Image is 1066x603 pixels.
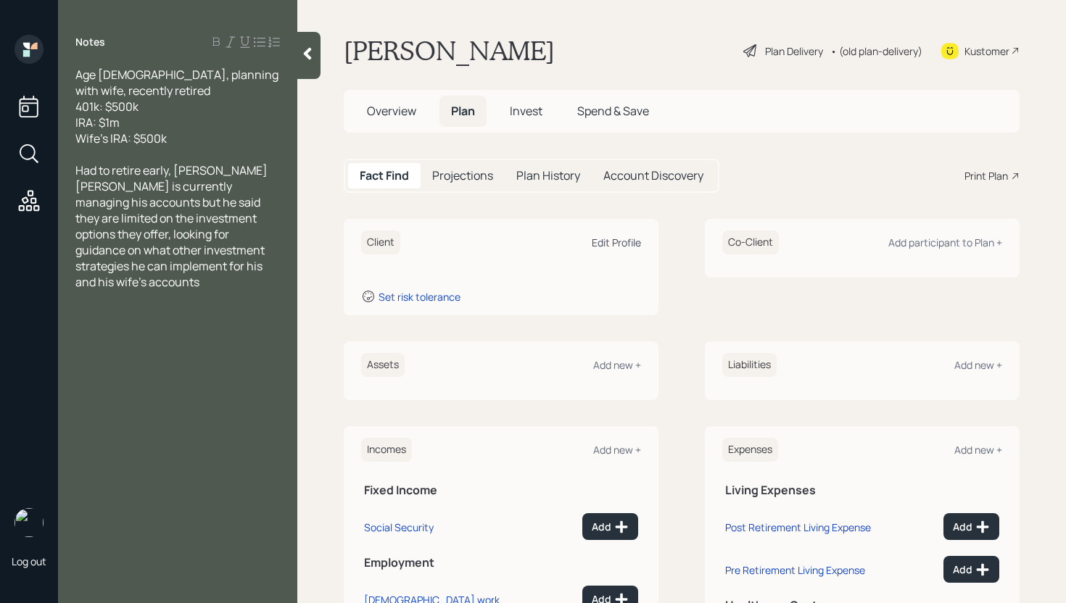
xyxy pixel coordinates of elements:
[603,169,703,183] h5: Account Discovery
[953,562,990,577] div: Add
[725,563,865,577] div: Pre Retirement Living Expense
[943,513,999,540] button: Add
[516,169,580,183] h5: Plan History
[592,520,629,534] div: Add
[344,35,555,67] h1: [PERSON_NAME]
[432,169,493,183] h5: Projections
[725,520,871,534] div: Post Retirement Living Expense
[379,290,460,304] div: Set risk tolerance
[765,43,823,59] div: Plan Delivery
[954,358,1002,372] div: Add new +
[364,520,434,534] div: Social Security
[722,438,778,462] h6: Expenses
[367,103,416,119] span: Overview
[888,236,1002,249] div: Add participant to Plan +
[582,513,638,540] button: Add
[12,554,46,568] div: Log out
[722,353,777,377] h6: Liabilities
[75,35,105,49] label: Notes
[510,103,542,119] span: Invest
[943,556,999,583] button: Add
[954,443,1002,457] div: Add new +
[364,483,638,497] h5: Fixed Income
[722,230,779,254] h6: Co-Client
[15,508,44,537] img: james-distasi-headshot.png
[361,438,412,462] h6: Incomes
[451,103,475,119] span: Plan
[964,43,1009,59] div: Kustomer
[75,162,270,290] span: Had to retire early, [PERSON_NAME] [PERSON_NAME] is currently managing his accounts but he said t...
[725,483,999,497] h5: Living Expenses
[830,43,922,59] div: • (old plan-delivery)
[593,358,641,372] div: Add new +
[592,236,641,249] div: Edit Profile
[577,103,649,119] span: Spend & Save
[364,556,638,570] h5: Employment
[360,169,409,183] h5: Fact Find
[75,67,281,146] span: Age [DEMOGRAPHIC_DATA], planning with wife, recently retired 401k: $500k IRA: $1m Wife's IRA: $500k
[593,443,641,457] div: Add new +
[964,168,1008,183] div: Print Plan
[361,353,405,377] h6: Assets
[361,230,400,254] h6: Client
[953,520,990,534] div: Add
